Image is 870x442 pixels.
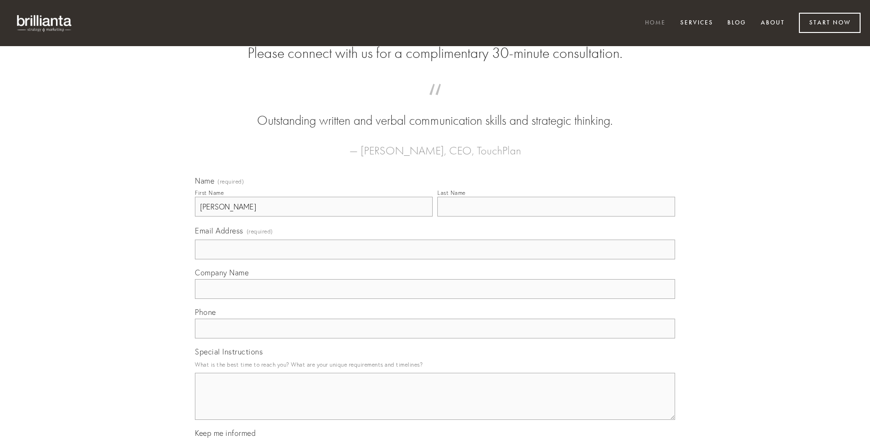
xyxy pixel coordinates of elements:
span: Name [195,176,214,185]
span: Company Name [195,268,249,277]
h2: Please connect with us for a complimentary 30-minute consultation. [195,44,675,62]
span: Keep me informed [195,428,256,438]
a: Blog [721,16,752,31]
div: Last Name [437,189,466,196]
a: About [755,16,791,31]
span: (required) [247,225,273,238]
span: Phone [195,307,216,317]
figcaption: — [PERSON_NAME], CEO, TouchPlan [210,130,660,160]
p: What is the best time to reach you? What are your unique requirements and timelines? [195,358,675,371]
a: Start Now [799,13,861,33]
img: brillianta - research, strategy, marketing [9,9,80,37]
div: First Name [195,189,224,196]
blockquote: Outstanding written and verbal communication skills and strategic thinking. [210,93,660,130]
a: Home [639,16,672,31]
span: Email Address [195,226,243,235]
span: (required) [217,179,244,185]
a: Services [674,16,719,31]
span: Special Instructions [195,347,263,356]
span: “ [210,93,660,112]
